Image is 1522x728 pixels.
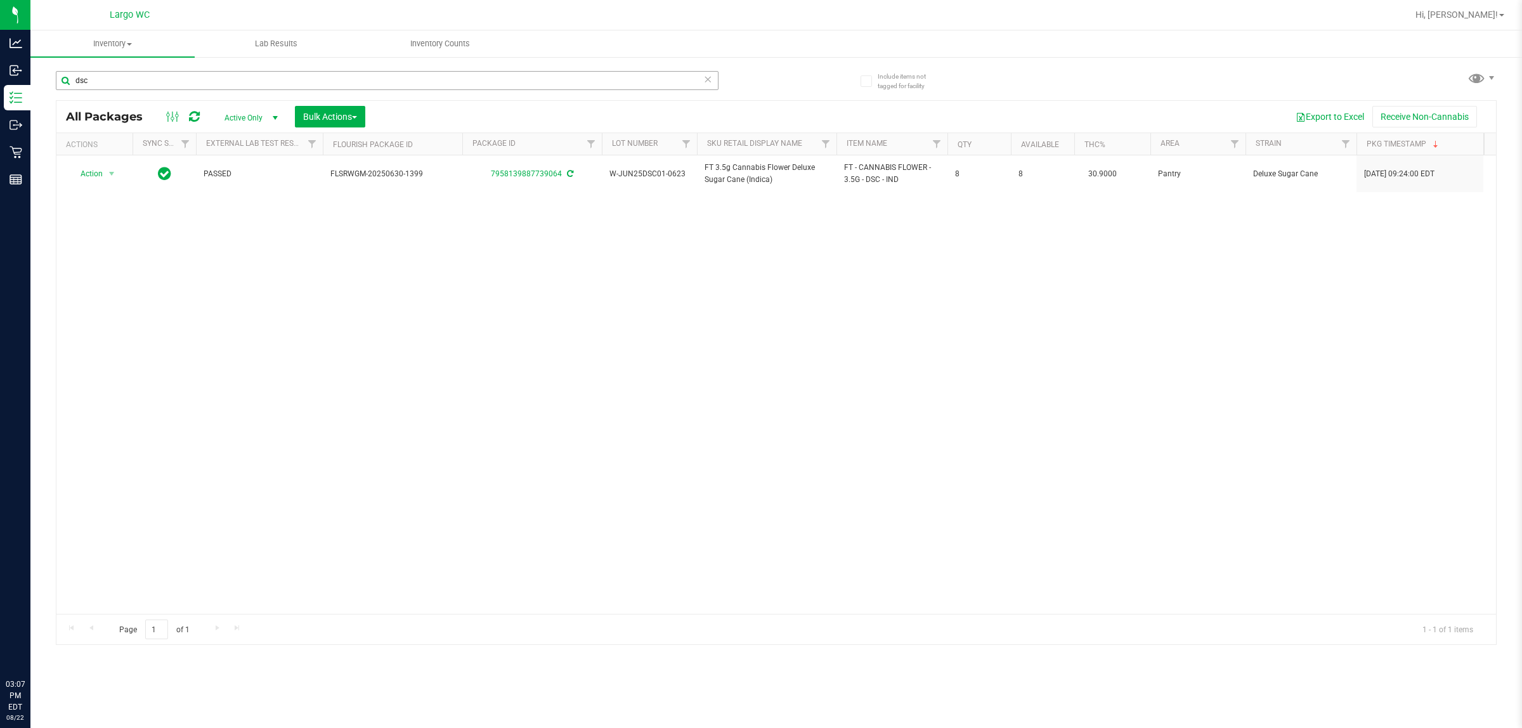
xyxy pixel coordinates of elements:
[1367,140,1441,148] a: Pkg Timestamp
[705,162,829,186] span: FT 3.5g Cannabis Flower Deluxe Sugar Cane (Indica)
[1336,133,1356,155] a: Filter
[844,162,940,186] span: FT - CANNABIS FLOWER - 3.5G - DSC - IND
[472,139,516,148] a: Package ID
[295,106,365,127] button: Bulk Actions
[1412,620,1483,639] span: 1 - 1 of 1 items
[1287,106,1372,127] button: Export to Excel
[30,38,195,49] span: Inventory
[175,133,196,155] a: Filter
[393,38,487,49] span: Inventory Counts
[609,168,689,180] span: W-JUN25DSC01-0623
[1021,140,1059,149] a: Available
[10,173,22,186] inline-svg: Reports
[110,10,150,20] span: Largo WC
[1415,10,1498,20] span: Hi, [PERSON_NAME]!
[56,71,719,90] input: Search Package ID, Item Name, SKU, Lot or Part Number...
[358,30,523,57] a: Inventory Counts
[66,110,155,124] span: All Packages
[6,713,25,722] p: 08/22
[37,625,53,640] iframe: Resource center unread badge
[302,133,323,155] a: Filter
[69,165,103,183] span: Action
[13,627,51,665] iframe: Resource center
[10,119,22,131] inline-svg: Outbound
[1256,139,1282,148] a: Strain
[66,140,127,149] div: Actions
[10,64,22,77] inline-svg: Inbound
[1084,140,1105,149] a: THC%
[10,146,22,159] inline-svg: Retail
[10,37,22,49] inline-svg: Analytics
[145,620,168,639] input: 1
[676,133,697,155] a: Filter
[1161,139,1180,148] a: Area
[158,165,171,183] span: In Sync
[1372,106,1477,127] button: Receive Non-Cannabis
[1158,168,1238,180] span: Pantry
[104,165,120,183] span: select
[30,30,195,57] a: Inventory
[204,168,315,180] span: PASSED
[303,112,357,122] span: Bulk Actions
[612,139,658,148] a: Lot Number
[1253,168,1349,180] span: Deluxe Sugar Cane
[206,139,306,148] a: External Lab Test Result
[816,133,836,155] a: Filter
[707,139,802,148] a: Sku Retail Display Name
[955,168,1003,180] span: 8
[333,140,413,149] a: Flourish Package ID
[1364,168,1434,180] span: [DATE] 09:24:00 EDT
[491,169,562,178] a: 7958139887739064
[927,133,947,155] a: Filter
[1082,165,1123,183] span: 30.9000
[195,30,359,57] a: Lab Results
[878,72,941,91] span: Include items not tagged for facility
[1225,133,1246,155] a: Filter
[143,139,192,148] a: Sync Status
[565,169,573,178] span: Sync from Compliance System
[847,139,887,148] a: Item Name
[330,168,455,180] span: FLSRWGM-20250630-1399
[10,91,22,104] inline-svg: Inventory
[1018,168,1067,180] span: 8
[238,38,315,49] span: Lab Results
[108,620,200,639] span: Page of 1
[6,679,25,713] p: 03:07 PM EDT
[581,133,602,155] a: Filter
[958,140,972,149] a: Qty
[703,71,712,88] span: Clear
